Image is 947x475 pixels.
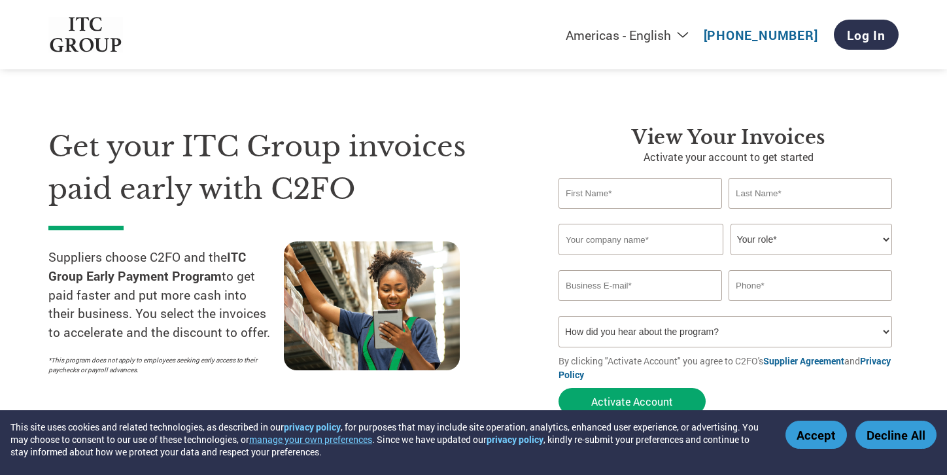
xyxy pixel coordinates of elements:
p: Activate your account to get started [559,149,899,165]
select: Title/Role [731,224,892,255]
img: supply chain worker [284,241,460,370]
p: *This program does not apply to employees seeking early access to their paychecks or payroll adva... [48,355,271,375]
div: Inavlid Phone Number [729,302,892,311]
a: Privacy Policy [559,355,891,381]
a: Supplier Agreement [763,355,844,367]
a: Log In [834,20,899,50]
button: Accept [785,421,847,449]
div: Inavlid Email Address [559,302,722,311]
div: This site uses cookies and related technologies, as described in our , for purposes that may incl... [10,421,766,458]
input: Invalid Email format [559,270,722,301]
div: Invalid company name or company name is too long [559,256,892,265]
strong: ITC Group Early Payment Program [48,249,246,284]
input: Your company name* [559,224,723,255]
h1: Get your ITC Group invoices paid early with C2FO [48,126,519,210]
h3: View Your Invoices [559,126,899,149]
button: Decline All [855,421,937,449]
a: privacy policy [487,433,543,446]
img: ITC Group [48,17,123,53]
input: Phone* [729,270,892,301]
button: Activate Account [559,388,706,415]
a: privacy policy [284,421,341,433]
p: Suppliers choose C2FO and the to get paid faster and put more cash into their business. You selec... [48,248,284,342]
div: Invalid last name or last name is too long [729,210,892,219]
input: First Name* [559,178,722,209]
input: Last Name* [729,178,892,209]
a: [PHONE_NUMBER] [704,27,818,43]
p: By clicking "Activate Account" you agree to C2FO's and [559,354,899,381]
div: Invalid first name or first name is too long [559,210,722,219]
button: manage your own preferences [249,433,372,446]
